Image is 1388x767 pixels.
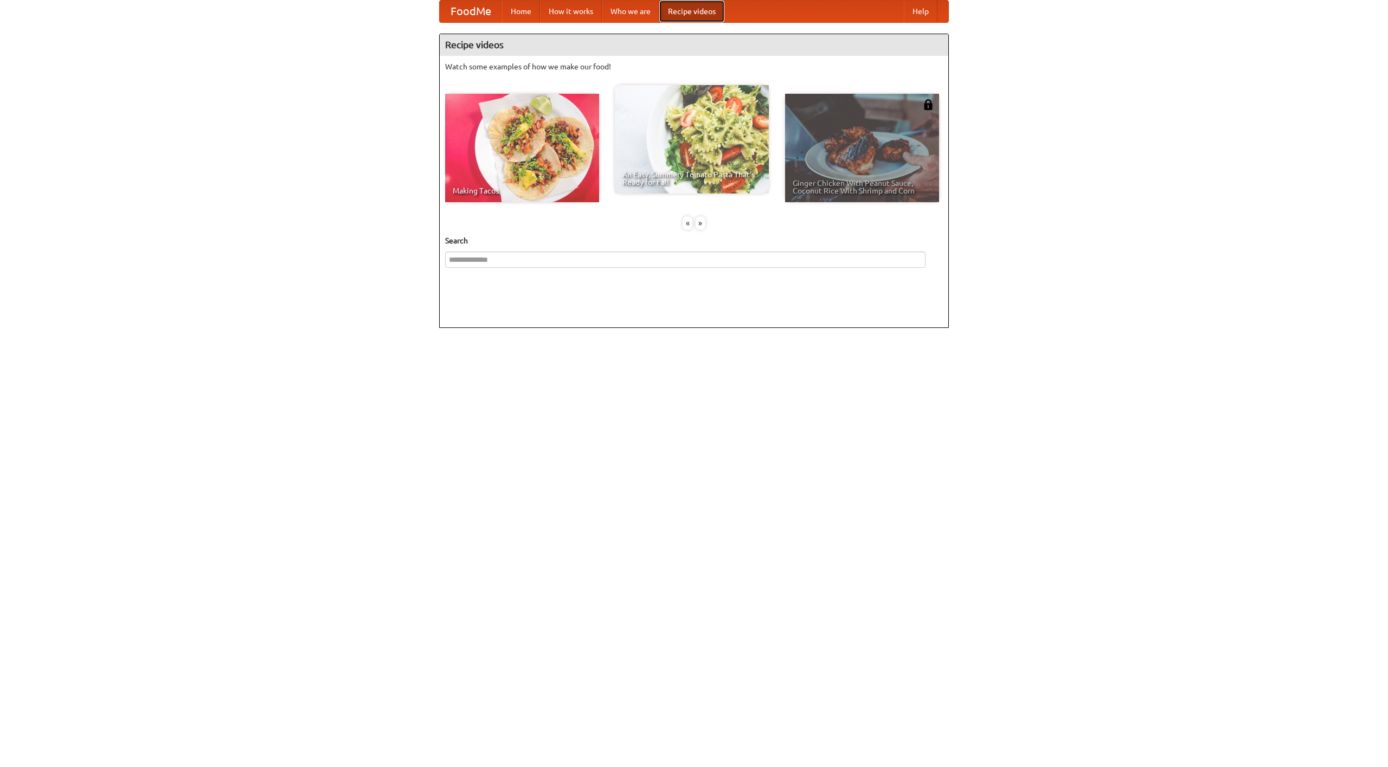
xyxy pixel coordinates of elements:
a: Making Tacos [445,94,599,202]
h5: Search [445,235,943,246]
div: » [696,216,705,230]
span: An Easy, Summery Tomato Pasta That's Ready for Fall [622,171,761,186]
p: Watch some examples of how we make our food! [445,61,943,72]
a: How it works [540,1,602,22]
span: Making Tacos [453,187,592,195]
a: Home [502,1,540,22]
a: FoodMe [440,1,502,22]
img: 483408.png [923,99,934,110]
div: « [683,216,692,230]
a: Help [904,1,937,22]
a: Recipe videos [659,1,724,22]
a: An Easy, Summery Tomato Pasta That's Ready for Fall [615,85,769,194]
h4: Recipe videos [440,34,948,56]
a: Who we are [602,1,659,22]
